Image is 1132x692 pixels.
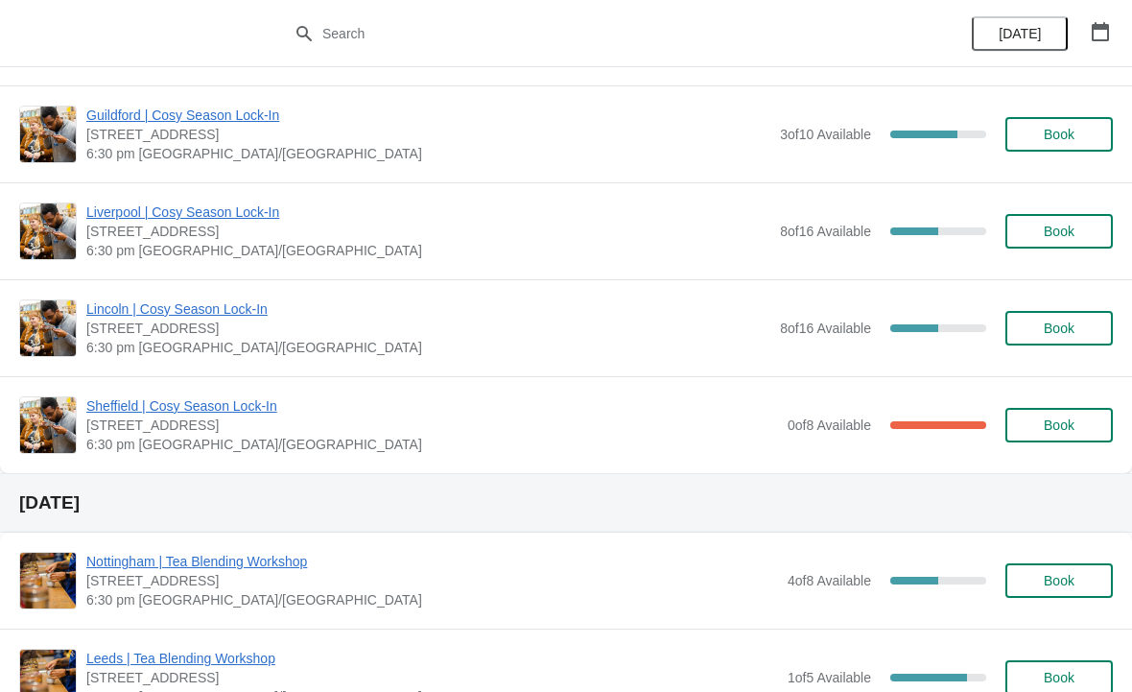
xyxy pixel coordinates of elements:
[86,416,778,435] span: [STREET_ADDRESS]
[86,299,770,319] span: Lincoln | Cosy Season Lock-In
[86,396,778,416] span: Sheffield | Cosy Season Lock-In
[86,668,778,687] span: [STREET_ADDRESS]
[86,435,778,454] span: 6:30 pm [GEOGRAPHIC_DATA]/[GEOGRAPHIC_DATA]
[20,203,76,259] img: Liverpool | Cosy Season Lock-In | 106 Bold St, Liverpool , L1 4EZ | 6:30 pm Europe/London
[86,144,770,163] span: 6:30 pm [GEOGRAPHIC_DATA]/[GEOGRAPHIC_DATA]
[321,16,849,51] input: Search
[1005,563,1113,598] button: Book
[20,553,76,608] img: Nottingham | Tea Blending Workshop | 24 Bridlesmith Gate, Nottingham NG1 2GQ, UK | 6:30 pm Europe...
[86,571,778,590] span: [STREET_ADDRESS]
[1005,117,1113,152] button: Book
[86,106,770,125] span: Guildford | Cosy Season Lock-In
[1044,224,1074,239] span: Book
[972,16,1068,51] button: [DATE]
[1005,408,1113,442] button: Book
[780,224,871,239] span: 8 of 16 Available
[999,26,1041,41] span: [DATE]
[788,418,871,433] span: 0 of 8 Available
[86,590,778,609] span: 6:30 pm [GEOGRAPHIC_DATA]/[GEOGRAPHIC_DATA]
[86,552,778,571] span: Nottingham | Tea Blending Workshop
[86,338,770,357] span: 6:30 pm [GEOGRAPHIC_DATA]/[GEOGRAPHIC_DATA]
[20,300,76,356] img: Lincoln | Cosy Season Lock-In | 30 Sincil Street, Lincoln, LN5 7ET | 6:30 pm Europe/London
[86,125,770,144] span: [STREET_ADDRESS]
[1044,127,1074,142] span: Book
[1044,573,1074,588] span: Book
[20,107,76,162] img: Guildford | Cosy Season Lock-In | 5 Market Street, Guildford, GU1 4LB | 6:30 pm Europe/London
[86,319,770,338] span: [STREET_ADDRESS]
[1044,418,1074,433] span: Book
[20,397,76,453] img: Sheffield | Cosy Season Lock-In | 76 - 78 Pinstone Street, Sheffield, S1 2HP | 6:30 pm Europe/London
[19,493,1113,513] h2: [DATE]
[788,573,871,588] span: 4 of 8 Available
[788,670,871,685] span: 1 of 5 Available
[86,222,770,241] span: [STREET_ADDRESS]
[780,321,871,336] span: 8 of 16 Available
[780,127,871,142] span: 3 of 10 Available
[1005,214,1113,249] button: Book
[1005,311,1113,346] button: Book
[1044,670,1074,685] span: Book
[86,649,778,668] span: Leeds | Tea Blending Workshop
[1044,321,1074,336] span: Book
[86,241,770,260] span: 6:30 pm [GEOGRAPHIC_DATA]/[GEOGRAPHIC_DATA]
[86,203,770,222] span: Liverpool | Cosy Season Lock-In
